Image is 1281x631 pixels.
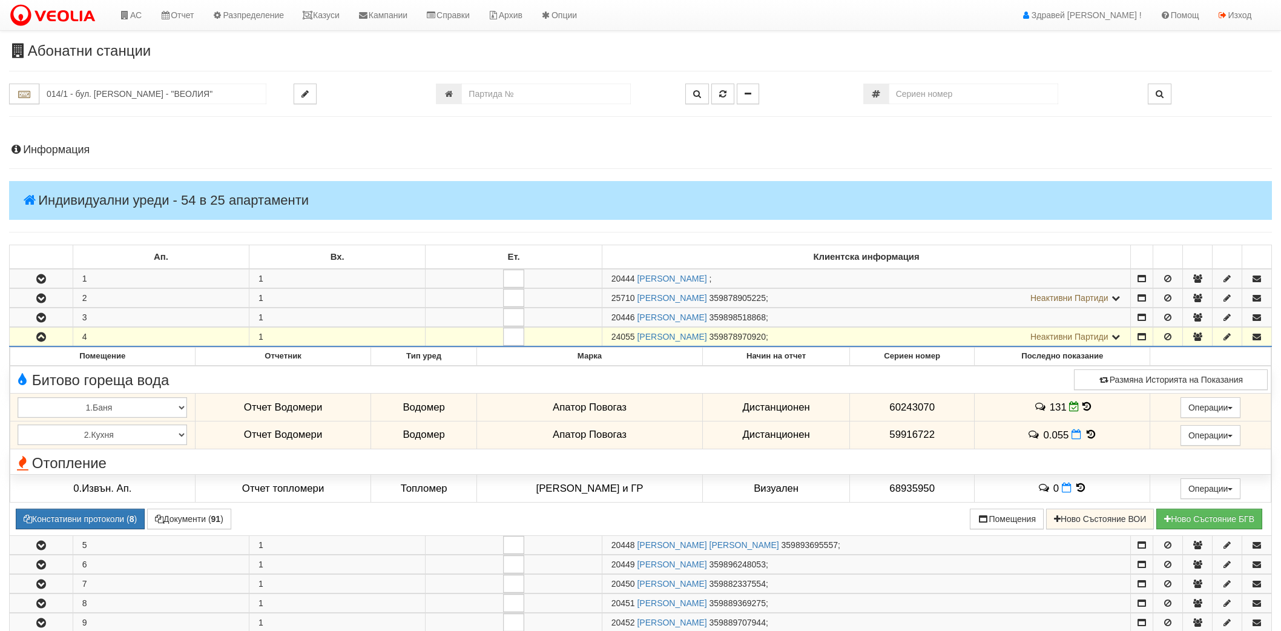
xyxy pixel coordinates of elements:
b: Вх. [331,252,344,262]
span: Партида № [611,579,635,589]
td: 2 [73,289,249,308]
td: : No sort applied, sorting is disabled [1242,245,1271,269]
span: 359893695557 [782,540,838,550]
input: Сериен номер [889,84,1058,104]
td: Визуален [703,475,850,503]
td: : No sort applied, sorting is disabled [10,245,73,269]
b: Ап. [154,252,168,262]
a: [PERSON_NAME] [637,312,706,322]
td: 1 [249,328,426,347]
td: 1 [249,269,426,288]
span: 359878905225 [710,293,766,303]
td: ; [602,328,1131,347]
span: История на показанията [1082,401,1091,412]
td: Дистанционен [703,394,850,421]
td: Водомер [371,394,476,421]
th: Отчетник [195,348,371,366]
h4: Информация [9,144,1272,156]
th: Помещение [10,348,196,366]
span: Партида № [611,618,635,627]
span: История на показанията [1084,429,1098,440]
span: Отчет топломери [242,483,324,494]
td: 6 [73,555,249,573]
td: Клиентска информация: No sort applied, sorting is disabled [602,245,1131,269]
td: 1 [249,308,426,327]
td: Дистанционен [703,421,850,449]
a: [PERSON_NAME] [637,598,706,608]
span: 59916722 [889,429,935,440]
button: Операции [1181,397,1241,418]
button: Констативни протоколи (8) [16,509,145,529]
span: Партида № [611,293,635,303]
td: 5 [73,535,249,554]
a: [PERSON_NAME] [637,332,706,342]
span: 359898518868 [710,312,766,322]
span: 131 [1050,401,1067,413]
span: История на забележките [1038,482,1053,494]
b: Клиентска информация [813,252,919,262]
td: Вх.: No sort applied, sorting is disabled [249,245,426,269]
a: [PERSON_NAME] [637,618,706,627]
span: Битово гореща вода [13,372,169,388]
span: 0 [1053,483,1059,494]
th: Последно показание [975,348,1150,366]
td: Водомер [371,421,476,449]
span: Партида № [611,312,635,322]
td: ; [602,535,1131,554]
span: 68935950 [889,483,935,494]
span: Партида № [611,332,635,342]
td: ; [602,555,1131,573]
b: 91 [211,514,221,524]
a: [PERSON_NAME] [637,579,706,589]
td: 7 [73,574,249,593]
i: Редакция Отчет към 29/08/2025 [1069,401,1079,412]
td: 1 [249,574,426,593]
span: 359889369275 [710,598,766,608]
b: 8 [130,514,134,524]
span: Отчет Водомери [244,429,322,440]
button: Новo Състояние БГВ [1156,509,1262,529]
td: ; [602,289,1131,308]
td: 0.Извън. Ап. [10,475,196,503]
th: Марка [476,348,702,366]
td: ; [602,269,1131,288]
th: Начин на отчет [703,348,850,366]
span: История на забележките [1033,401,1049,412]
td: 1 [249,593,426,612]
td: Апатор Повогаз [476,421,702,449]
i: Нов Отчет към 29/08/2025 [1072,429,1081,440]
img: VeoliaLogo.png [9,3,101,28]
td: : No sort applied, sorting is disabled [1213,245,1242,269]
a: [PERSON_NAME] [637,560,706,569]
td: : No sort applied, sorting is disabled [1131,245,1153,269]
span: 359896248053 [710,560,766,569]
td: [PERSON_NAME] и ГР [476,475,702,503]
span: 60243070 [889,401,935,413]
span: Партида № [611,540,635,550]
td: Ап.: No sort applied, sorting is disabled [73,245,249,269]
span: Партида № [611,560,635,569]
input: Абонатна станция [39,84,266,104]
h4: Индивидуални уреди - 54 в 25 апартаменти [9,181,1272,220]
button: Операции [1181,478,1241,499]
button: Документи (91) [147,509,231,529]
button: Размяна Историята на Показания [1074,369,1268,390]
i: Нов Отчет към 29/08/2025 [1062,483,1072,493]
span: 359882337554 [710,579,766,589]
td: ; [602,308,1131,327]
span: История на показанията [1074,482,1087,494]
td: ; [602,574,1131,593]
td: 1 [249,535,426,554]
td: : No sort applied, sorting is disabled [1153,245,1183,269]
th: Тип уред [371,348,476,366]
td: ; [602,593,1131,612]
td: 1 [73,269,249,288]
a: [PERSON_NAME] [637,274,706,283]
h3: Абонатни станции [9,43,1272,59]
button: Помещения [970,509,1044,529]
th: Сериен номер [850,348,975,366]
span: 0.055 [1043,429,1069,441]
button: Операции [1181,425,1241,446]
span: Отчет Водомери [244,401,322,413]
span: Неактивни Партиди [1030,332,1108,342]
